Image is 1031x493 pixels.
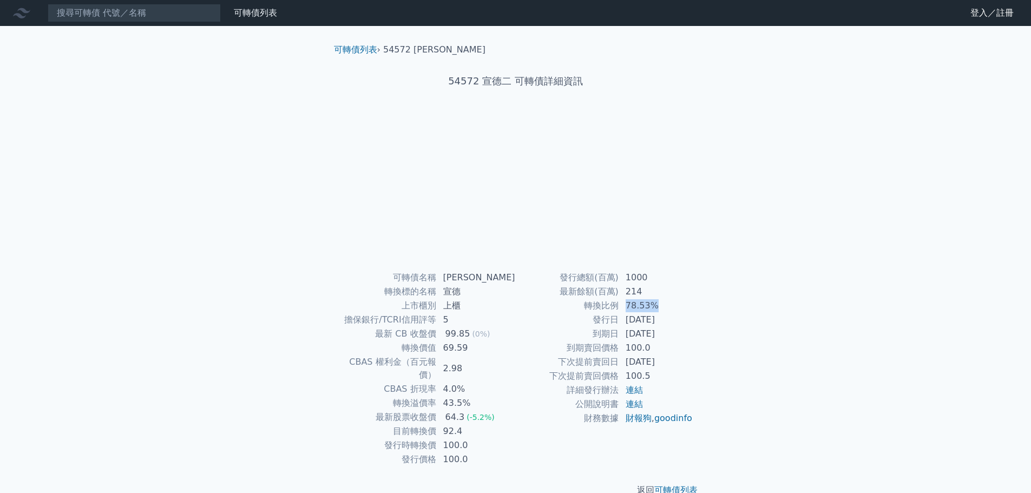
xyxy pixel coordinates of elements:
[437,285,516,299] td: 宣德
[619,285,693,299] td: 214
[383,43,485,56] li: 54572 [PERSON_NAME]
[234,8,277,18] a: 可轉債列表
[443,327,472,340] div: 99.85
[437,438,516,452] td: 100.0
[437,355,516,382] td: 2.98
[516,285,619,299] td: 最新餘額(百萬)
[338,341,437,355] td: 轉換價值
[338,285,437,299] td: 轉換標的名稱
[338,327,437,341] td: 最新 CB 收盤價
[516,299,619,313] td: 轉換比例
[654,413,692,423] a: goodinfo
[338,438,437,452] td: 發行時轉換價
[437,396,516,410] td: 43.5%
[962,4,1022,22] a: 登入／註冊
[516,411,619,425] td: 財務數據
[626,413,652,423] a: 財報狗
[619,341,693,355] td: 100.0
[516,383,619,397] td: 詳細發行辦法
[338,410,437,424] td: 最新股票收盤價
[338,355,437,382] td: CBAS 權利金（百元報價）
[516,355,619,369] td: 下次提前賣回日
[437,452,516,466] td: 100.0
[467,413,495,422] span: (-5.2%)
[437,313,516,327] td: 5
[443,411,467,424] div: 64.3
[334,44,377,55] a: 可轉債列表
[338,299,437,313] td: 上市櫃別
[338,424,437,438] td: 目前轉換價
[516,313,619,327] td: 發行日
[626,399,643,409] a: 連結
[437,271,516,285] td: [PERSON_NAME]
[619,327,693,341] td: [DATE]
[626,385,643,395] a: 連結
[619,313,693,327] td: [DATE]
[619,411,693,425] td: ,
[977,441,1031,493] div: 聊天小工具
[516,397,619,411] td: 公開說明書
[334,43,380,56] li: ›
[437,424,516,438] td: 92.4
[338,452,437,466] td: 發行價格
[516,341,619,355] td: 到期賣回價格
[516,327,619,341] td: 到期日
[338,382,437,396] td: CBAS 折現率
[977,441,1031,493] iframe: Chat Widget
[437,382,516,396] td: 4.0%
[338,313,437,327] td: 擔保銀行/TCRI信用評等
[437,341,516,355] td: 69.59
[619,355,693,369] td: [DATE]
[516,271,619,285] td: 發行總額(百萬)
[516,369,619,383] td: 下次提前賣回價格
[619,369,693,383] td: 100.5
[619,271,693,285] td: 1000
[437,299,516,313] td: 上櫃
[325,74,706,89] h1: 54572 宣德二 可轉債詳細資訊
[619,299,693,313] td: 78.53%
[48,4,221,22] input: 搜尋可轉債 代號／名稱
[338,271,437,285] td: 可轉債名稱
[472,330,490,338] span: (0%)
[338,396,437,410] td: 轉換溢價率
